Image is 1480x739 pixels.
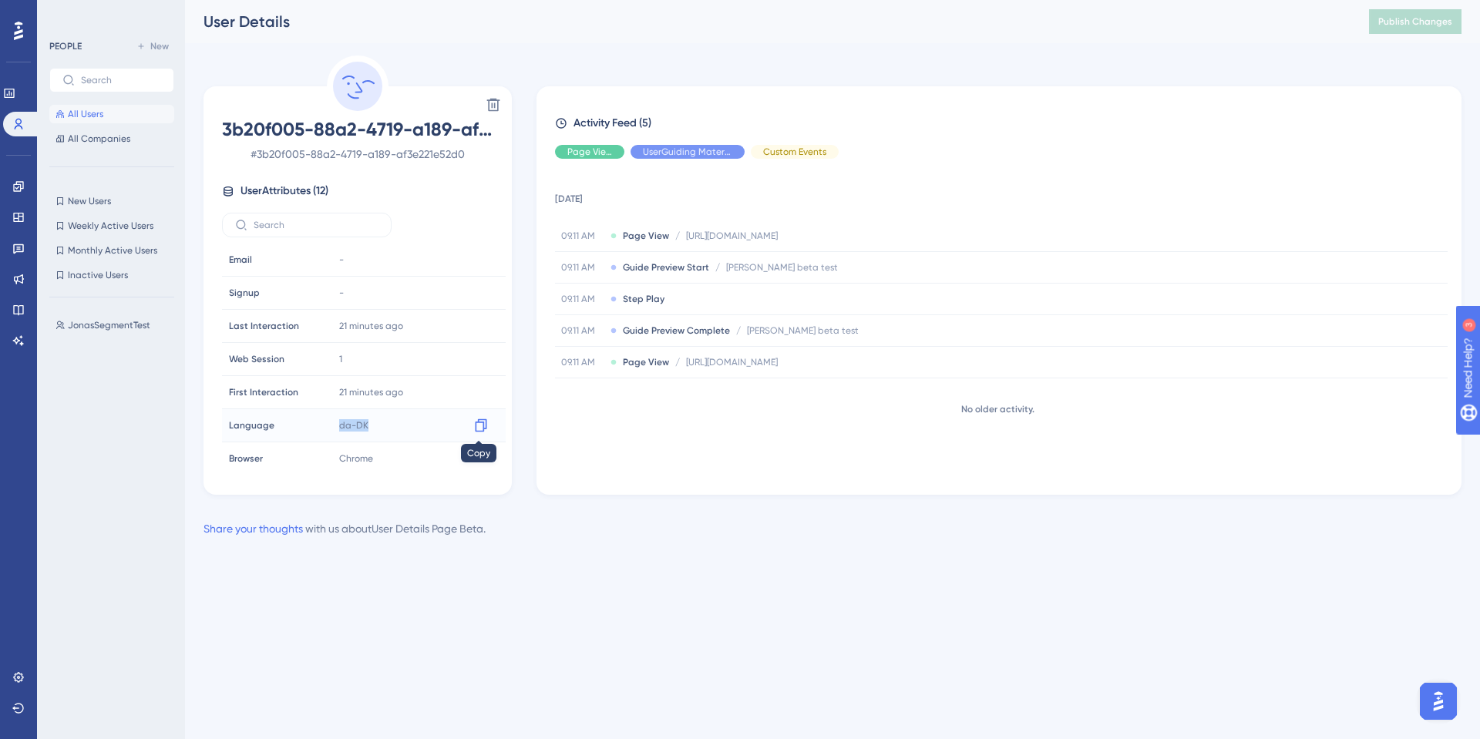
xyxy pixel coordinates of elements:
[81,75,161,86] input: Search
[131,37,174,55] button: New
[561,356,604,368] span: 09.11 AM
[229,254,252,266] span: Email
[339,254,344,266] span: -
[763,146,826,158] span: Custom Events
[222,117,493,142] span: 3b20f005-88a2-4719-a189-af3e221e52d0
[715,261,720,274] span: /
[555,171,1448,220] td: [DATE]
[254,220,378,230] input: Search
[229,320,299,332] span: Last Interaction
[68,244,157,257] span: Monthly Active Users
[561,230,604,242] span: 09.11 AM
[726,261,838,274] span: [PERSON_NAME] beta test
[1378,15,1452,28] span: Publish Changes
[623,261,709,274] span: Guide Preview Start
[747,324,859,337] span: [PERSON_NAME] beta test
[561,293,604,305] span: 09.11 AM
[240,182,328,200] span: User Attributes ( 12 )
[643,146,732,158] span: UserGuiding Material
[68,108,103,120] span: All Users
[49,105,174,123] button: All Users
[623,356,669,368] span: Page View
[339,452,373,465] span: Chrome
[623,230,669,242] span: Page View
[555,403,1440,415] div: No older activity.
[68,269,128,281] span: Inactive Users
[49,316,183,334] button: JonasSegmentTest
[675,356,680,368] span: /
[339,419,368,432] span: da-DK
[573,114,651,133] span: Activity Feed (5)
[222,145,493,163] span: # 3b20f005-88a2-4719-a189-af3e221e52d0
[203,11,1330,32] div: User Details
[686,356,778,368] span: [URL][DOMAIN_NAME]
[623,293,664,305] span: Step Play
[150,40,169,52] span: New
[1415,678,1461,724] iframe: UserGuiding AI Assistant Launcher
[68,220,153,232] span: Weekly Active Users
[229,386,298,398] span: First Interaction
[686,230,778,242] span: [URL][DOMAIN_NAME]
[229,452,263,465] span: Browser
[675,230,680,242] span: /
[1369,9,1461,34] button: Publish Changes
[49,266,174,284] button: Inactive Users
[561,324,604,337] span: 09.11 AM
[68,133,130,145] span: All Companies
[229,287,260,299] span: Signup
[49,217,174,235] button: Weekly Active Users
[339,321,403,331] time: 21 minutes ago
[567,146,612,158] span: Page View
[49,192,174,210] button: New Users
[339,353,342,365] span: 1
[49,129,174,148] button: All Companies
[736,324,741,337] span: /
[107,8,112,20] div: 3
[339,287,344,299] span: -
[49,241,174,260] button: Monthly Active Users
[68,195,111,207] span: New Users
[623,324,730,337] span: Guide Preview Complete
[229,419,274,432] span: Language
[203,522,303,535] a: Share your thoughts
[229,353,284,365] span: Web Session
[49,40,82,52] div: PEOPLE
[339,387,403,398] time: 21 minutes ago
[561,261,604,274] span: 09.11 AM
[36,4,96,22] span: Need Help?
[68,319,150,331] span: JonasSegmentTest
[203,519,486,538] div: with us about User Details Page Beta .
